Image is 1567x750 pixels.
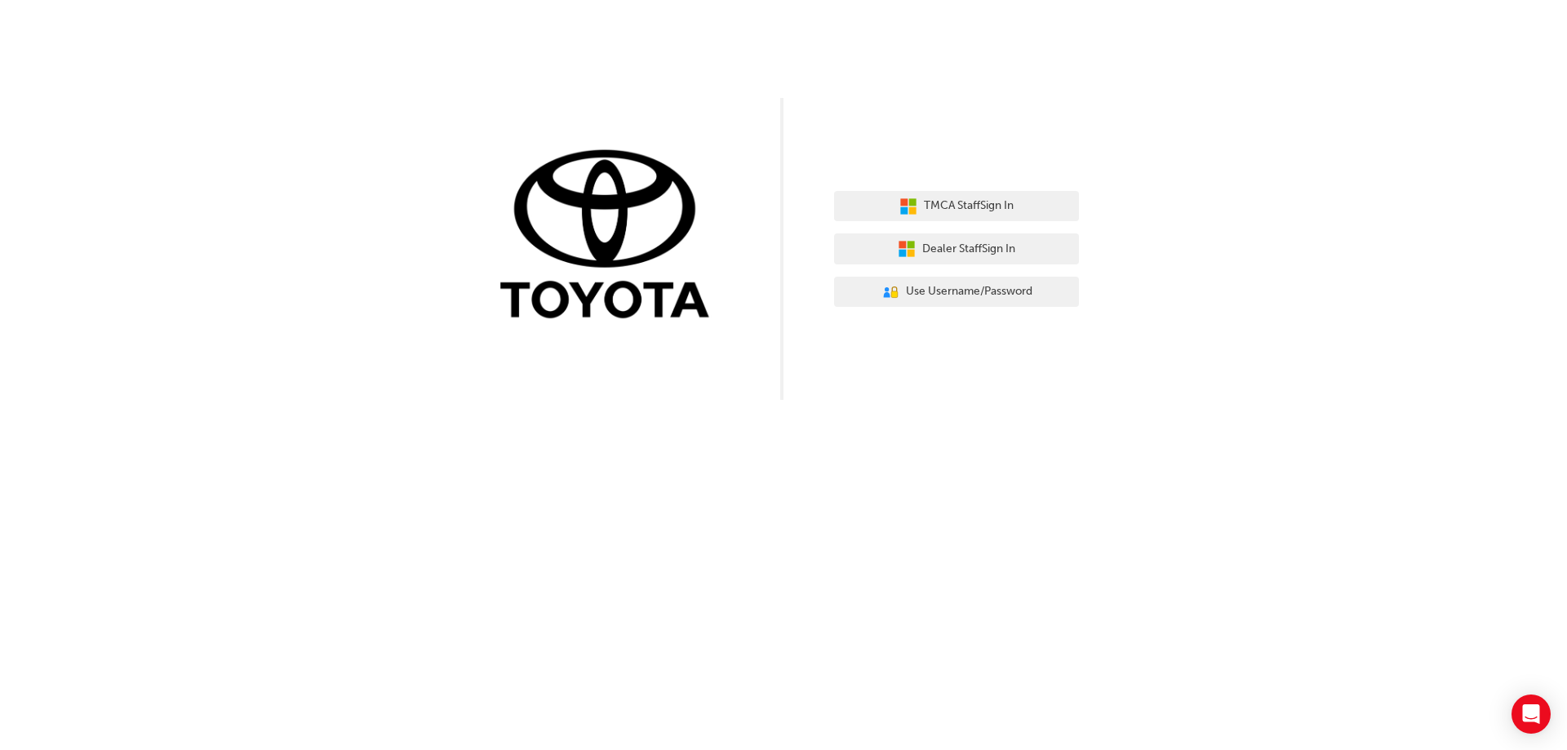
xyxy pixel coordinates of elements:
span: TMCA Staff Sign In [924,197,1014,215]
button: Dealer StaffSign In [834,233,1079,264]
img: Trak [488,146,733,326]
button: TMCA StaffSign In [834,191,1079,222]
span: Use Username/Password [906,282,1032,301]
button: Use Username/Password [834,277,1079,308]
span: Dealer Staff Sign In [922,240,1015,259]
div: Open Intercom Messenger [1512,695,1551,734]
